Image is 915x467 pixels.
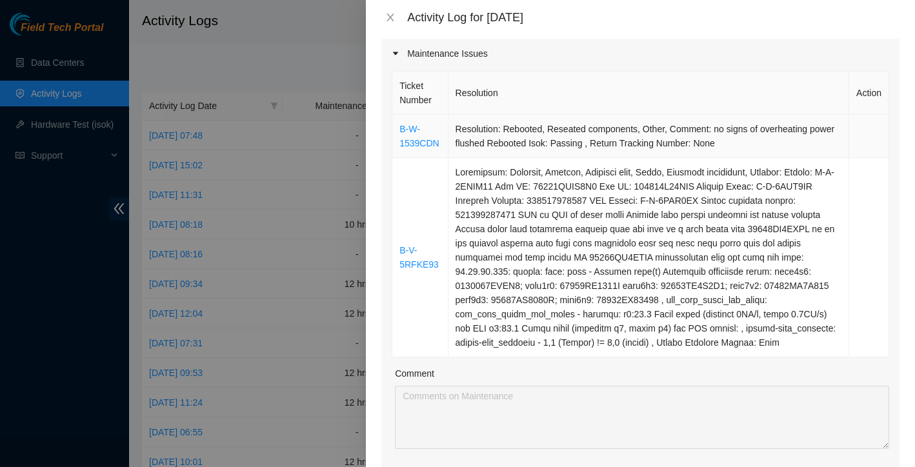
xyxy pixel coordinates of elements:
[448,158,850,357] td: Loremipsum: Dolorsit, Ametcon, Adipisci elit, Seddo, Eiusmodt incididunt, Utlabor: Etdolo: M-A-2E...
[395,386,889,449] textarea: Comment
[381,12,399,24] button: Close
[392,50,399,57] span: caret-right
[407,10,900,25] div: Activity Log for [DATE]
[395,366,434,381] label: Comment
[448,72,850,115] th: Resolution
[399,124,439,148] a: B-W-1539CDN
[849,72,889,115] th: Action
[448,115,850,158] td: Resolution: Rebooted, Reseated components, Other, Comment: no signs of overheating power flushed ...
[392,72,448,115] th: Ticket Number
[399,245,439,270] a: B-V-5RFKE93
[381,39,900,68] div: Maintenance Issues
[385,12,396,23] span: close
